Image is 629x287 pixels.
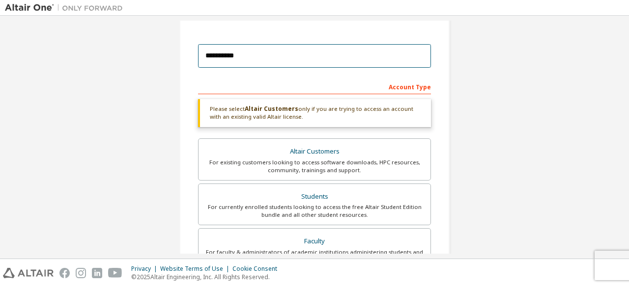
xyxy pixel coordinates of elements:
div: Students [204,190,425,204]
div: Cookie Consent [232,265,283,273]
img: instagram.svg [76,268,86,278]
div: For faculty & administrators of academic institutions administering students and accessing softwa... [204,248,425,264]
img: youtube.svg [108,268,122,278]
div: For existing customers looking to access software downloads, HPC resources, community, trainings ... [204,158,425,174]
img: linkedin.svg [92,268,102,278]
div: For currently enrolled students looking to access the free Altair Student Edition bundle and all ... [204,203,425,219]
div: Privacy [131,265,160,273]
img: facebook.svg [59,268,70,278]
div: Faculty [204,235,425,248]
p: © 2025 Altair Engineering, Inc. All Rights Reserved. [131,273,283,281]
div: Website Terms of Use [160,265,232,273]
div: Altair Customers [204,145,425,158]
b: Altair Customers [245,104,298,113]
div: Please select only if you are trying to access an account with an existing valid Altair license. [198,99,431,127]
div: Account Type [198,78,431,94]
img: altair_logo.svg [3,268,54,278]
img: Altair One [5,3,128,13]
